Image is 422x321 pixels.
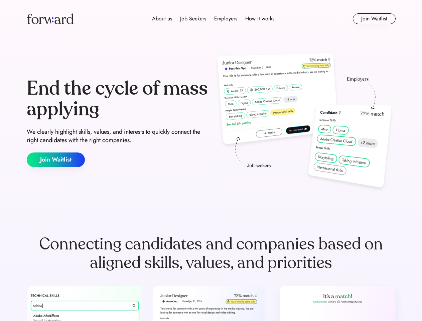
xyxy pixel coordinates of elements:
img: hero-image.png [214,51,396,195]
div: Job Seekers [180,15,206,23]
div: End the cycle of mass applying [27,78,208,119]
div: About us [152,15,172,23]
button: Join Waitlist [353,13,396,24]
div: How it works [245,15,274,23]
img: Forward logo [27,13,74,24]
div: Connecting candidates and companies based on aligned skills, values, and priorities [27,235,396,272]
button: Join Waitlist [27,152,85,167]
div: Employers [214,15,237,23]
div: We clearly highlight skills, values, and interests to quickly connect the right candidates with t... [27,128,208,144]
